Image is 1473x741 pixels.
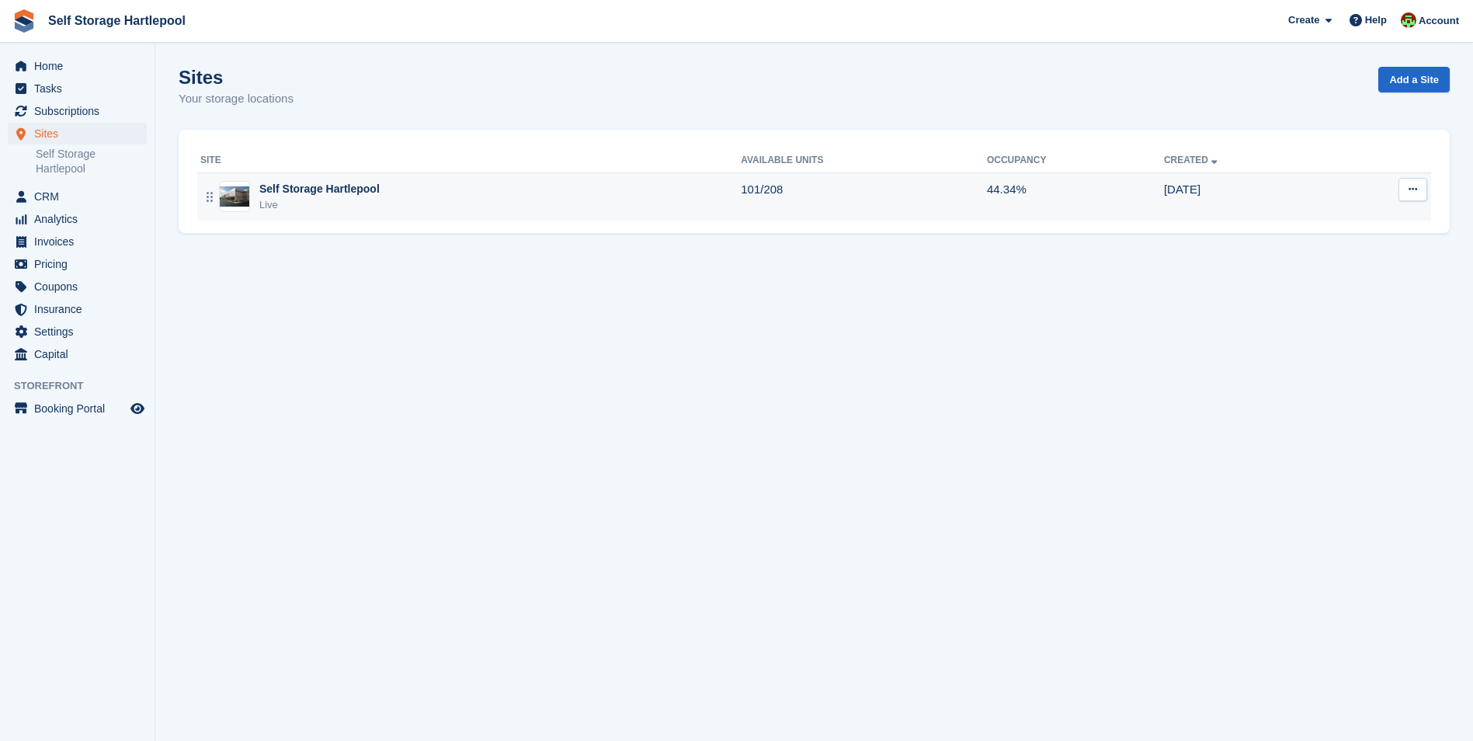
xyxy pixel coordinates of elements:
[34,253,127,275] span: Pricing
[34,231,127,252] span: Invoices
[987,148,1164,173] th: Occupancy
[8,123,147,144] a: menu
[8,208,147,230] a: menu
[8,231,147,252] a: menu
[1365,12,1387,28] span: Help
[1401,12,1416,28] img: Woods Removals
[8,78,147,99] a: menu
[8,55,147,77] a: menu
[1419,13,1459,29] span: Account
[220,186,249,207] img: Image of Self Storage Hartlepool site
[179,90,294,108] p: Your storage locations
[1164,155,1221,165] a: Created
[8,100,147,122] a: menu
[34,100,127,122] span: Subscriptions
[741,172,987,221] td: 101/208
[197,148,741,173] th: Site
[34,78,127,99] span: Tasks
[259,197,380,213] div: Live
[741,148,987,173] th: Available Units
[8,276,147,297] a: menu
[34,186,127,207] span: CRM
[8,321,147,343] a: menu
[1288,12,1319,28] span: Create
[8,298,147,320] a: menu
[12,9,36,33] img: stora-icon-8386f47178a22dfd0bd8f6a31ec36ba5ce8667c1dd55bd0f319d3a0aa187defe.svg
[34,276,127,297] span: Coupons
[1378,67,1450,92] a: Add a Site
[34,343,127,365] span: Capital
[259,181,380,197] div: Self Storage Hartlepool
[36,147,147,176] a: Self Storage Hartlepool
[42,8,192,33] a: Self Storage Hartlepool
[34,298,127,320] span: Insurance
[14,378,155,394] span: Storefront
[34,208,127,230] span: Analytics
[179,67,294,88] h1: Sites
[8,398,147,419] a: menu
[8,186,147,207] a: menu
[987,172,1164,221] td: 44.34%
[34,321,127,343] span: Settings
[1164,172,1333,221] td: [DATE]
[8,343,147,365] a: menu
[34,55,127,77] span: Home
[34,398,127,419] span: Booking Portal
[34,123,127,144] span: Sites
[8,253,147,275] a: menu
[128,399,147,418] a: Preview store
